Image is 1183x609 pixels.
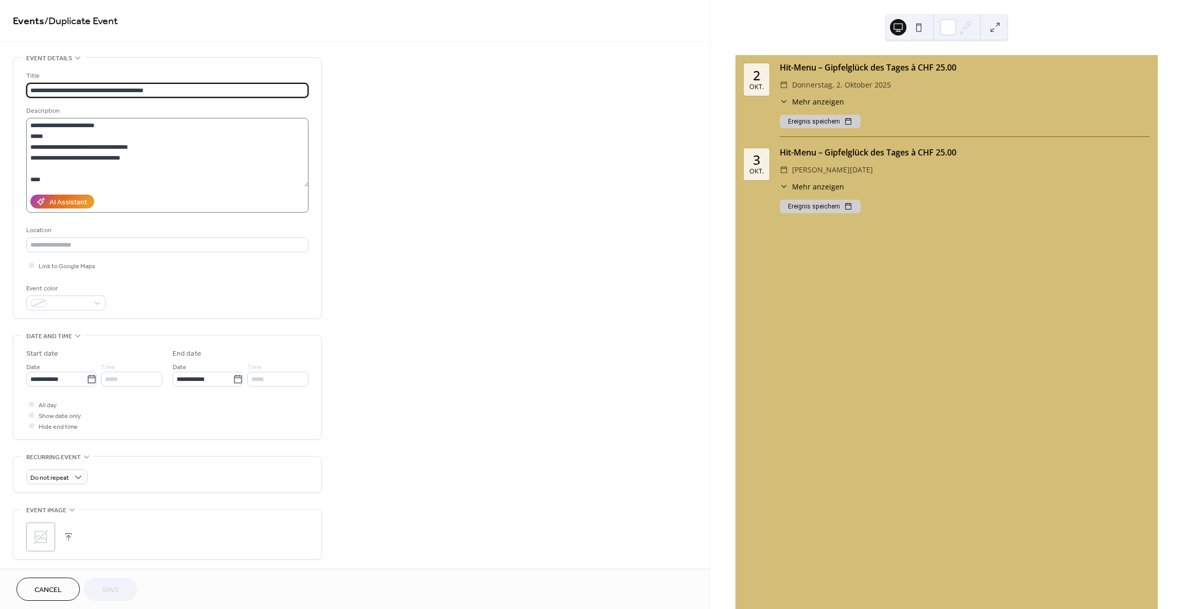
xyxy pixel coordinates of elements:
[173,349,201,359] div: End date
[39,422,78,432] span: Hide end time
[792,181,844,192] span: Mehr anzeigen
[749,84,764,91] div: Okt.
[13,11,44,31] a: Events
[780,181,844,192] button: ​Mehr anzeigen
[44,11,118,31] span: / Duplicate Event
[780,164,788,176] div: ​
[26,452,81,463] span: Recurring event
[49,197,87,208] div: AI Assistant
[26,349,58,359] div: Start date
[247,362,262,373] span: Time
[780,181,788,192] div: ​
[39,261,95,272] span: Link to Google Maps
[26,53,72,64] span: Event details
[780,96,788,107] div: ​
[26,505,66,516] span: Event image
[101,362,115,373] span: Time
[780,115,861,128] button: Ereignis speichern
[30,472,69,484] span: Do not repeat
[792,96,844,107] span: Mehr anzeigen
[26,71,306,81] div: Title
[26,362,40,373] span: Date
[26,225,306,236] div: Location
[173,362,186,373] span: Date
[26,331,72,342] span: Date and time
[780,79,788,91] div: ​
[26,283,104,294] div: Event color
[749,168,764,175] div: Okt.
[16,578,80,601] button: Cancel
[780,61,1150,74] div: Hit-Menu – Gipfelglück des Tages à CHF 25.00
[753,69,760,82] div: 2
[792,79,891,91] span: Donnerstag, 2. Oktober 2025
[26,523,55,551] div: ;
[26,106,306,116] div: Description
[780,200,861,213] button: Ereignis speichern
[792,164,873,176] span: [PERSON_NAME][DATE]
[39,400,57,411] span: All day
[753,153,760,166] div: 3
[35,585,62,596] span: Cancel
[30,195,94,208] button: AI Assistant
[39,411,81,422] span: Show date only
[780,96,844,107] button: ​Mehr anzeigen
[780,146,1150,159] div: Hit-Menu – Gipfelglück des Tages à CHF 25.00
